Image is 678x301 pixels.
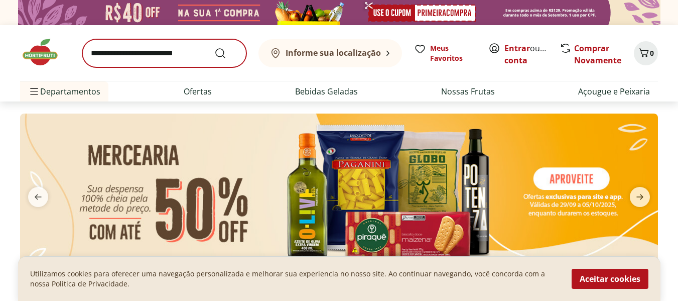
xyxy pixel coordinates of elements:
[441,85,495,97] a: Nossas Frutas
[414,43,476,63] a: Meus Favoritos
[20,187,56,207] button: previous
[258,39,402,67] button: Informe sua localização
[650,48,654,58] span: 0
[504,43,560,66] a: Criar conta
[28,79,100,104] span: Departamentos
[572,269,648,289] button: Aceitar cookies
[214,47,238,59] button: Submit Search
[578,85,650,97] a: Açougue e Peixaria
[295,85,358,97] a: Bebidas Geladas
[430,43,476,63] span: Meus Favoritos
[622,187,658,207] button: next
[634,41,658,65] button: Carrinho
[82,39,246,67] input: search
[20,37,70,67] img: Hortifruti
[504,43,530,54] a: Entrar
[28,79,40,104] button: Menu
[184,85,212,97] a: Ofertas
[574,43,621,66] a: Comprar Novamente
[504,42,549,66] span: ou
[286,47,381,58] b: Informe sua localização
[30,269,560,289] p: Utilizamos cookies para oferecer uma navegação personalizada e melhorar sua experiencia no nosso ...
[20,114,658,268] img: mercearia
